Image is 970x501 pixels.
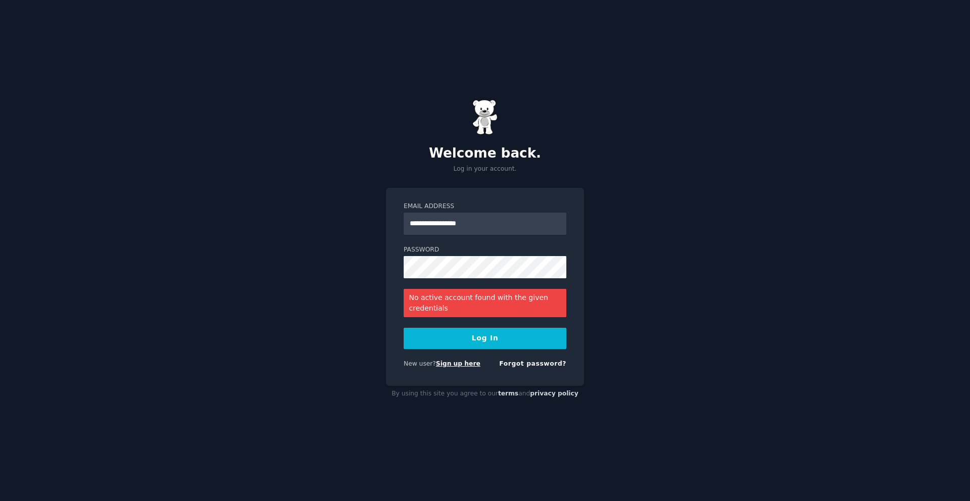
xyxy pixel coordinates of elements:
a: privacy policy [530,390,578,397]
a: Sign up here [436,360,480,367]
label: Password [404,245,566,255]
p: Log in your account. [386,165,584,174]
h2: Welcome back. [386,145,584,162]
img: Gummy Bear [472,99,498,135]
label: Email Address [404,202,566,211]
button: Log In [404,328,566,349]
span: New user? [404,360,436,367]
div: No active account found with the given credentials [404,289,566,317]
div: By using this site you agree to our and [386,386,584,402]
a: terms [498,390,518,397]
a: Forgot password? [499,360,566,367]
